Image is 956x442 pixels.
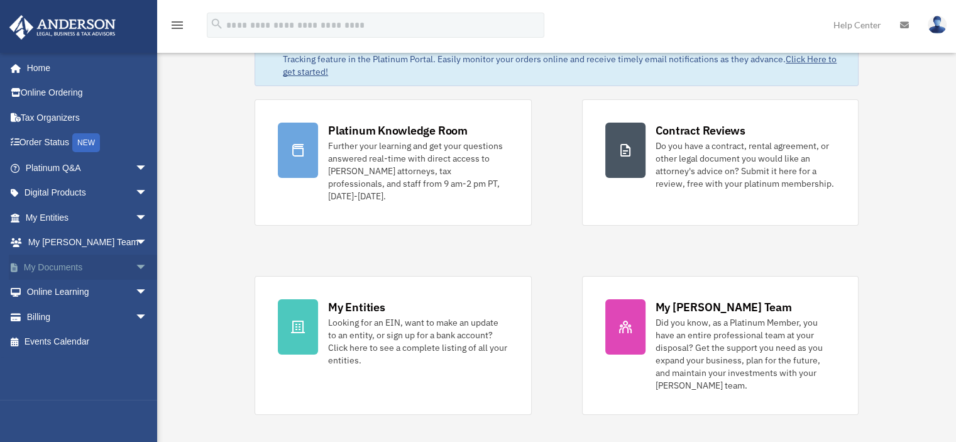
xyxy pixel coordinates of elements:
img: User Pic [928,16,947,34]
div: Contract Reviews [656,123,745,138]
img: Anderson Advisors Platinum Portal [6,15,119,40]
i: menu [170,18,185,33]
a: menu [170,22,185,33]
a: Billingarrow_drop_down [9,304,167,329]
a: Home [9,55,160,80]
a: My Entities Looking for an EIN, want to make an update to an entity, or sign up for a bank accoun... [255,276,531,415]
div: Further your learning and get your questions answered real-time with direct access to [PERSON_NAM... [328,140,508,202]
a: My [PERSON_NAME] Team Did you know, as a Platinum Member, you have an entire professional team at... [582,276,859,415]
i: search [210,17,224,31]
a: Contract Reviews Do you have a contract, rental agreement, or other legal document you would like... [582,99,859,226]
div: NEW [72,133,100,152]
div: My Entities [328,299,385,315]
a: Events Calendar [9,329,167,355]
span: arrow_drop_down [135,155,160,181]
a: Order StatusNEW [9,130,167,156]
div: My [PERSON_NAME] Team [656,299,792,315]
a: Online Learningarrow_drop_down [9,280,167,305]
div: Did you know, as a Platinum Member, you have an entire professional team at your disposal? Get th... [656,316,835,392]
div: Do you have a contract, rental agreement, or other legal document you would like an attorney's ad... [656,140,835,190]
a: Digital Productsarrow_drop_down [9,180,167,206]
div: Looking for an EIN, want to make an update to an entity, or sign up for a bank account? Click her... [328,316,508,367]
span: arrow_drop_down [135,230,160,256]
a: Tax Organizers [9,105,167,130]
a: My Documentsarrow_drop_down [9,255,167,280]
a: Platinum Q&Aarrow_drop_down [9,155,167,180]
a: Online Ordering [9,80,167,106]
div: Platinum Knowledge Room [328,123,468,138]
a: My Entitiesarrow_drop_down [9,205,167,230]
a: Platinum Knowledge Room Further your learning and get your questions answered real-time with dire... [255,99,531,226]
span: arrow_drop_down [135,304,160,330]
span: arrow_drop_down [135,255,160,280]
a: My [PERSON_NAME] Teamarrow_drop_down [9,230,167,255]
div: Based on your feedback, we're thrilled to announce the launch of our new Order Status Tracking fe... [283,40,848,78]
a: Click Here to get started! [283,53,837,77]
span: arrow_drop_down [135,180,160,206]
span: arrow_drop_down [135,205,160,231]
span: arrow_drop_down [135,280,160,306]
